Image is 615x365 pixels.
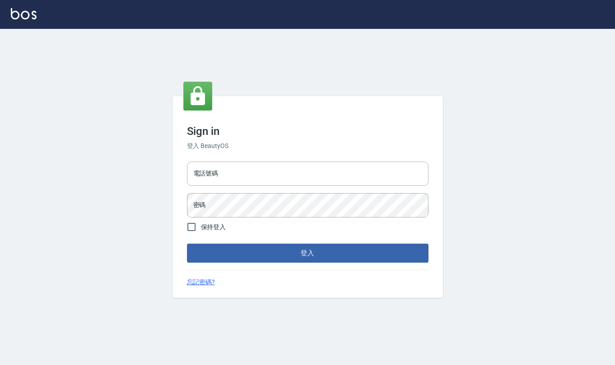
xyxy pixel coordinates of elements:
[187,244,428,263] button: 登入
[187,125,428,138] h3: Sign in
[187,277,215,287] a: 忘記密碼?
[187,141,428,151] h6: 登入 BeautyOS
[11,8,36,19] img: Logo
[201,222,226,232] span: 保持登入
